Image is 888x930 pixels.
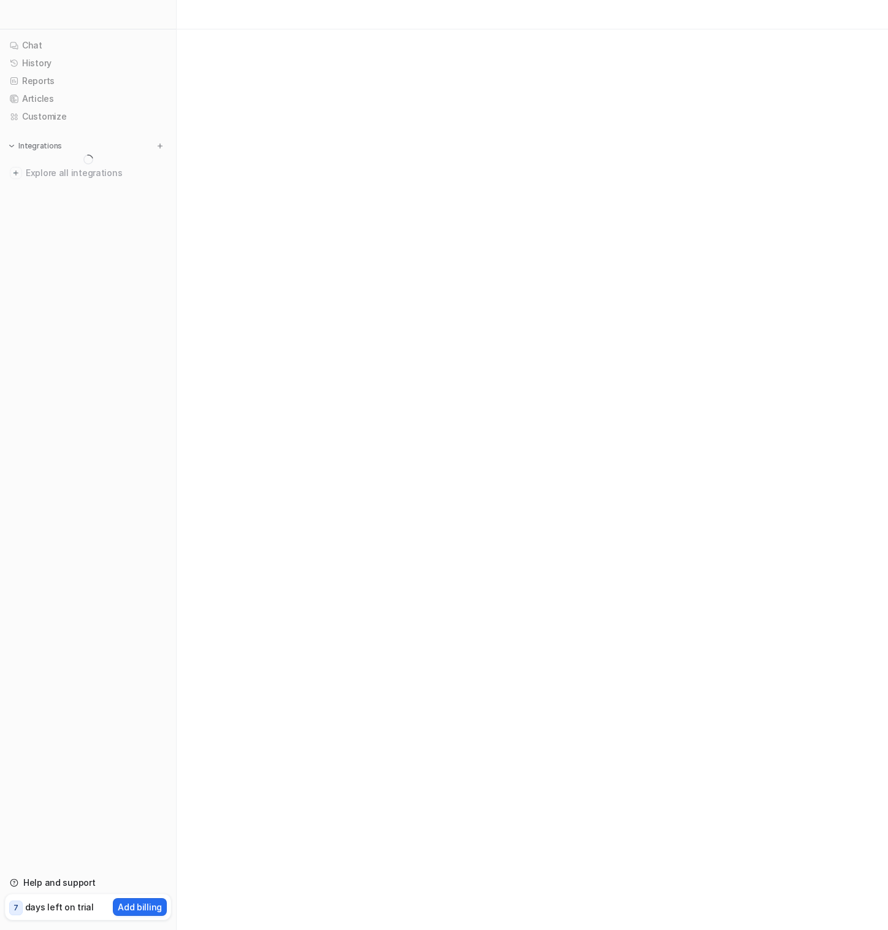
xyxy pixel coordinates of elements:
[5,37,171,54] a: Chat
[26,163,166,183] span: Explore all integrations
[5,90,171,107] a: Articles
[10,167,22,179] img: explore all integrations
[25,901,94,913] p: days left on trial
[156,142,164,150] img: menu_add.svg
[5,140,66,152] button: Integrations
[18,141,62,151] p: Integrations
[5,164,171,182] a: Explore all integrations
[113,898,167,916] button: Add billing
[7,142,16,150] img: expand menu
[5,72,171,90] a: Reports
[13,902,18,913] p: 7
[118,901,162,913] p: Add billing
[5,55,171,72] a: History
[5,874,171,891] a: Help and support
[5,108,171,125] a: Customize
